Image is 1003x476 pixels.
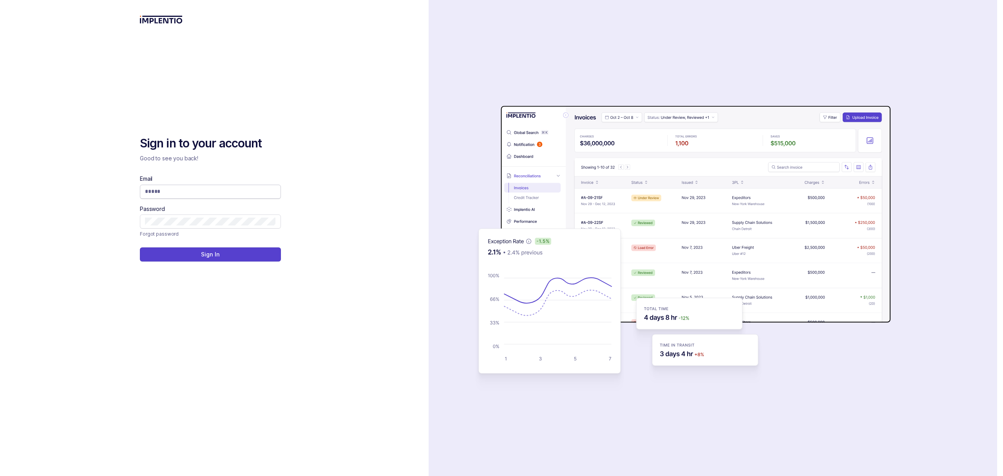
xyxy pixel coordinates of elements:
p: Forgot password [140,230,179,238]
label: Email [140,175,152,183]
img: logo [140,16,183,24]
label: Password [140,205,165,213]
p: Sign In [201,251,219,258]
a: Link Forgot password [140,230,179,238]
button: Sign In [140,247,281,262]
h2: Sign in to your account [140,136,281,151]
img: signin-background.svg [451,81,893,395]
p: Good to see you back! [140,154,281,162]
